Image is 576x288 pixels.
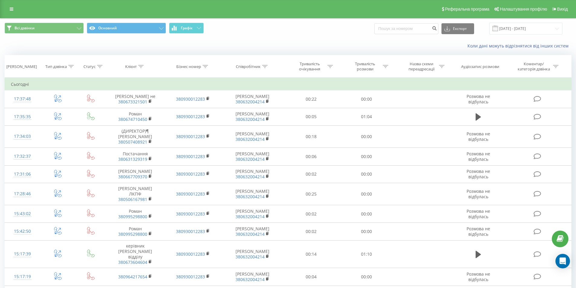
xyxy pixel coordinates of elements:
div: Open Intercom Messenger [555,254,570,268]
td: 00:25 [284,183,339,205]
td: [PERSON_NAME] [222,125,284,148]
a: 380930012283 [176,134,205,139]
div: Тривалість очікування [294,61,326,72]
td: Роман [106,205,164,223]
span: Налаштування профілю [500,7,547,11]
td: 00:06 [284,148,339,165]
span: Всі дзвінки [15,26,34,31]
span: Розмова не відбулась [467,188,490,199]
td: [PERSON_NAME] [222,90,284,108]
a: 380930012283 [176,228,205,234]
td: [PERSON_NAME] [222,148,284,165]
td: [PERSON_NAME] [222,223,284,240]
a: 380506167981 [118,196,147,202]
td: [PERSON_NAME] [106,165,164,183]
button: Експорт [441,23,474,34]
td: 00:00 [339,125,394,148]
a: 380930012283 [176,171,205,177]
td: 00:00 [339,148,394,165]
a: 380673321501 [118,99,147,105]
div: 17:37:48 [11,93,34,105]
td: (ДИРЕКТОР)¶ [PERSON_NAME] [106,125,164,148]
a: 380673604604 [118,259,147,265]
div: Тип дзвінка [45,64,67,69]
td: [PERSON_NAME] [222,108,284,125]
a: 380964217654 [118,274,147,280]
div: 15:17:19 [11,271,34,283]
span: Розмова не відбулась [467,168,490,180]
a: 380632004214 [236,136,265,142]
div: 17:28:46 [11,188,34,200]
td: 00:04 [284,268,339,286]
div: Клієнт [125,64,137,69]
a: 380930012283 [176,211,205,217]
span: Вихід [557,7,568,11]
span: Розмова не відбулась [467,208,490,219]
a: 380632004214 [236,214,265,219]
td: 00:00 [339,183,394,205]
a: 380632004214 [236,116,265,122]
div: [PERSON_NAME] [6,64,37,69]
a: 380667709370 [118,174,147,180]
span: Реферальна програма [445,7,490,11]
td: 00:22 [284,90,339,108]
span: Графік [181,26,193,30]
a: 380930012283 [176,96,205,102]
td: [PERSON_NAME] ЛКПФ [106,183,164,205]
div: 15:43:02 [11,208,34,220]
button: Графік [169,23,204,34]
td: 00:00 [339,165,394,183]
td: [PERSON_NAME] не [106,90,164,108]
td: [PERSON_NAME] [222,183,284,205]
a: 380930012283 [176,274,205,280]
td: 00:18 [284,125,339,148]
td: 00:02 [284,205,339,223]
a: 380632004214 [236,194,265,199]
a: Коли дані можуть відрізнятися вiд інших систем [467,43,571,49]
td: 00:00 [339,90,394,108]
a: 380632004214 [236,231,265,237]
span: Розмова не відбулась [467,151,490,162]
span: Розмова не відбулась [467,226,490,237]
button: Основний [87,23,166,34]
a: 380930012283 [176,154,205,159]
a: 380674710450 [118,116,147,122]
td: [PERSON_NAME] [222,165,284,183]
a: 380632004214 [236,254,265,260]
span: Розмова не відбулась [467,131,490,142]
td: 00:05 [284,108,339,125]
a: 380930012283 [176,251,205,257]
div: Статус [83,64,96,69]
td: 00:00 [339,205,394,223]
a: 380631329319 [118,156,147,162]
td: [PERSON_NAME] [222,240,284,268]
a: 380930012283 [176,114,205,119]
td: 00:02 [284,223,339,240]
button: Всі дзвінки [5,23,84,34]
div: 17:31:06 [11,168,34,180]
div: 17:35:35 [11,111,34,123]
a: 380632004214 [236,174,265,180]
td: Постачання [106,148,164,165]
a: 380632004214 [236,277,265,282]
td: 00:00 [339,268,394,286]
span: Розмова не відбулась [467,271,490,282]
div: Назва схеми переадресації [405,61,438,72]
td: 00:02 [284,165,339,183]
td: Роман [106,223,164,240]
td: 01:04 [339,108,394,125]
td: керівник [PERSON_NAME] відділу [106,240,164,268]
a: 380995298800 [118,214,147,219]
a: 380930012283 [176,191,205,197]
td: [PERSON_NAME] [222,205,284,223]
div: Аудіозапис розмови [461,64,499,69]
div: Бізнес номер [176,64,201,69]
a: 380995298800 [118,231,147,237]
div: 17:34:03 [11,131,34,142]
td: 01:10 [339,240,394,268]
a: 380507408921 [118,139,147,145]
td: [PERSON_NAME] [222,268,284,286]
div: 15:42:50 [11,225,34,237]
div: Співробітник [236,64,261,69]
div: Тривалість розмови [349,61,381,72]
